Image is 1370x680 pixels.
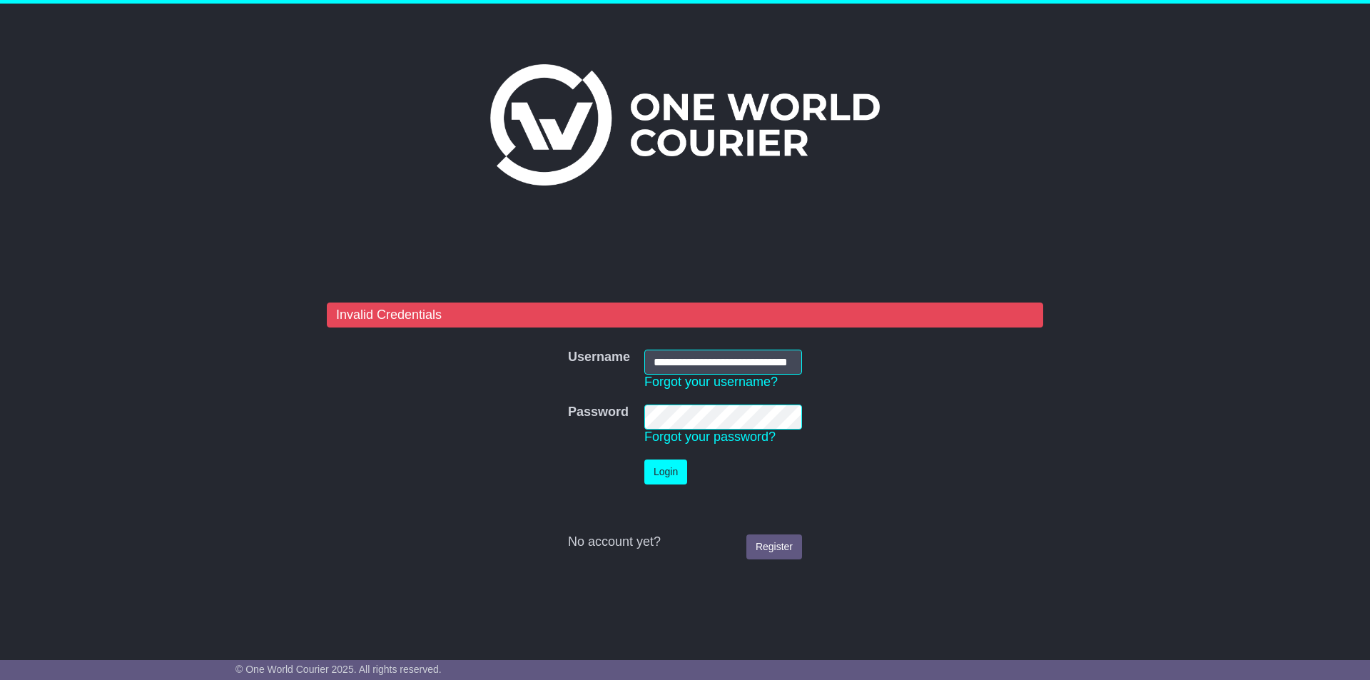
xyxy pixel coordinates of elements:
[746,534,802,559] a: Register
[568,405,629,420] label: Password
[490,64,880,186] img: One World
[568,534,802,550] div: No account yet?
[235,664,442,675] span: © One World Courier 2025. All rights reserved.
[568,350,630,365] label: Username
[327,303,1043,328] div: Invalid Credentials
[644,460,687,484] button: Login
[644,430,776,444] a: Forgot your password?
[644,375,778,389] a: Forgot your username?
